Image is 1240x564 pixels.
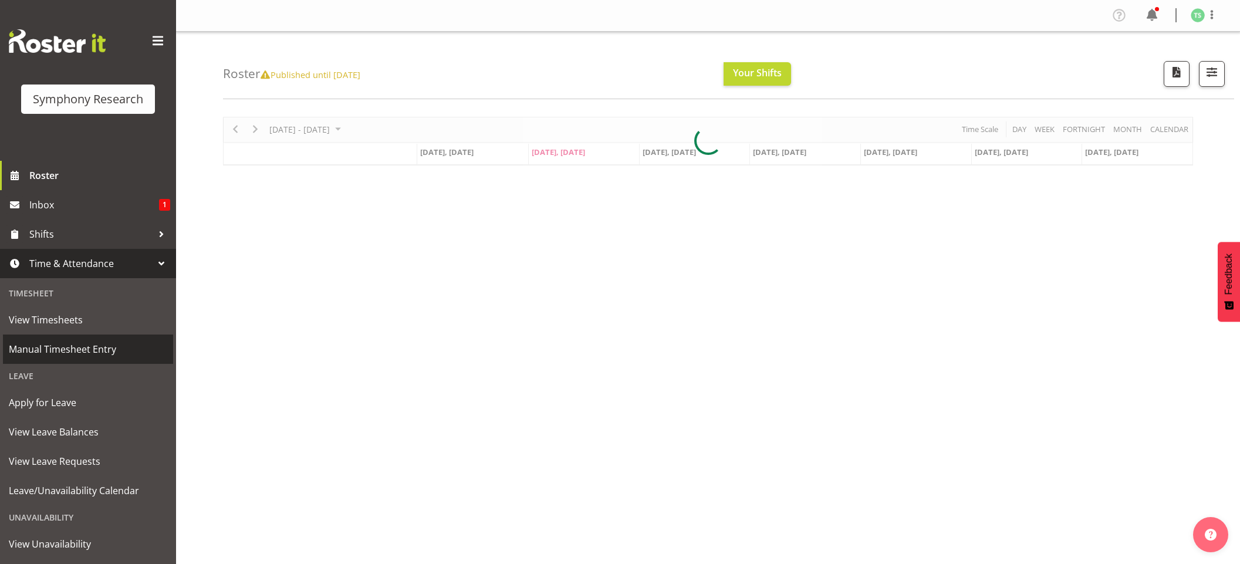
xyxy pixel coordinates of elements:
a: Manual Timesheet Entry [3,335,173,364]
button: Feedback - Show survey [1218,242,1240,322]
a: Leave/Unavailability Calendar [3,476,173,505]
span: Your Shifts [733,66,782,79]
span: View Unavailability [9,535,167,553]
a: View Leave Requests [3,447,173,476]
button: Filter Shifts [1199,61,1225,87]
span: 1 [159,199,170,211]
span: Inbox [29,196,159,214]
span: Shifts [29,225,153,243]
span: Feedback [1224,254,1234,295]
button: Download a PDF of the roster according to the set date range. [1164,61,1190,87]
button: Your Shifts [724,62,791,86]
span: View Timesheets [9,311,167,329]
div: Symphony Research [33,90,143,108]
span: Roster [29,167,170,184]
span: View Leave Balances [9,423,167,441]
img: help-xxl-2.png [1205,529,1217,541]
div: Leave [3,364,173,388]
a: View Leave Balances [3,417,173,447]
div: Unavailability [3,505,173,529]
h4: Roster [223,67,360,80]
span: Apply for Leave [9,394,167,411]
span: Time & Attendance [29,255,153,272]
img: tanya-stebbing1954.jpg [1191,8,1205,22]
div: Timesheet [3,281,173,305]
a: Apply for Leave [3,388,173,417]
a: View Unavailability [3,529,173,559]
span: View Leave Requests [9,452,167,470]
a: View Timesheets [3,305,173,335]
span: Published until [DATE] [261,69,360,80]
img: Rosterit website logo [9,29,106,53]
span: Leave/Unavailability Calendar [9,482,167,499]
span: Manual Timesheet Entry [9,340,167,358]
